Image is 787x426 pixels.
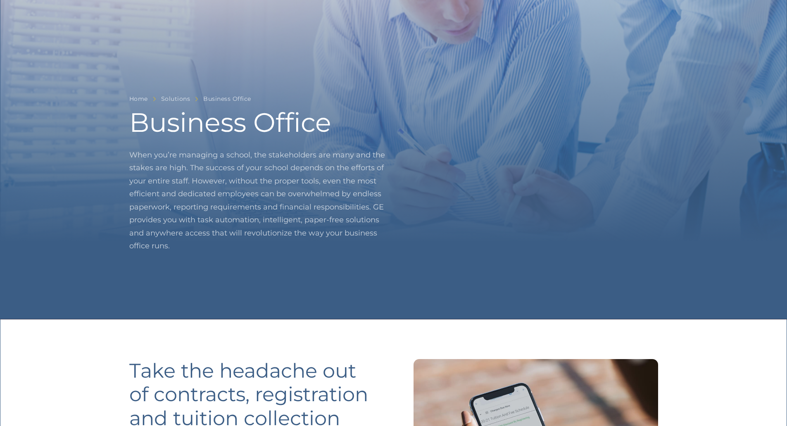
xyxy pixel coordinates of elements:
a: Home [129,94,148,104]
a: Business Office [203,94,251,104]
h1: Business Office [129,109,394,136]
p: When you’re managing a school, the stakeholders are many and the stakes are high. The success of ... [129,149,394,253]
a: Solutions [161,94,190,104]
